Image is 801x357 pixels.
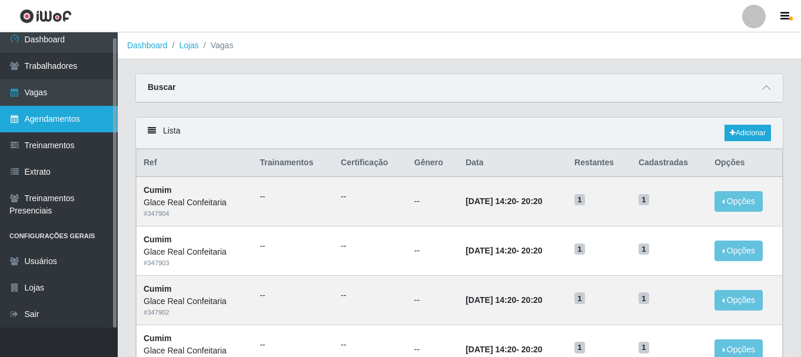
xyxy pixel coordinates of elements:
span: 1 [574,342,585,353]
a: Dashboard [127,41,168,50]
img: CoreUI Logo [19,9,72,24]
td: -- [407,226,458,276]
ul: -- [260,289,327,302]
td: -- [407,275,458,325]
th: Trainamentos [252,149,334,177]
th: Data [458,149,567,177]
ul: -- [260,191,327,203]
time: [DATE] 14:20 [466,196,516,206]
strong: Buscar [148,82,175,92]
th: Gênero [407,149,458,177]
div: # 347904 [144,209,245,219]
span: 1 [639,194,649,206]
th: Certificação [334,149,407,177]
time: [DATE] 14:20 [466,345,516,354]
div: # 347903 [144,258,245,268]
time: 20:20 [521,196,543,206]
strong: - [466,196,542,206]
span: 1 [574,292,585,304]
span: 1 [574,243,585,255]
time: 20:20 [521,295,543,305]
time: [DATE] 14:20 [466,295,516,305]
button: Opções [714,241,763,261]
div: Glace Real Confeitaria [144,246,245,258]
strong: - [466,345,542,354]
li: Vagas [199,39,234,52]
strong: Cumim [144,235,171,244]
time: [DATE] 14:20 [466,246,516,255]
ul: -- [341,289,400,302]
span: 1 [639,243,649,255]
th: Opções [707,149,782,177]
strong: Cumim [144,333,171,343]
strong: - [466,295,542,305]
div: # 347902 [144,308,245,318]
time: 20:20 [521,345,543,354]
div: Glace Real Confeitaria [144,345,245,357]
ul: -- [341,240,400,252]
span: 1 [574,194,585,206]
th: Cadastradas [632,149,707,177]
ul: -- [260,339,327,351]
a: Adicionar [724,125,771,141]
ul: -- [260,240,327,252]
strong: - [466,246,542,255]
span: 1 [639,342,649,353]
div: Glace Real Confeitaria [144,295,245,308]
span: 1 [639,292,649,304]
td: -- [407,176,458,226]
strong: Cumim [144,185,171,195]
th: Ref [137,149,253,177]
nav: breadcrumb [118,32,801,59]
a: Lojas [179,41,198,50]
button: Opções [714,290,763,311]
time: 20:20 [521,246,543,255]
th: Restantes [567,149,632,177]
ul: -- [341,339,400,351]
ul: -- [341,191,400,203]
div: Lista [136,118,783,149]
strong: Cumim [144,284,171,293]
div: Glace Real Confeitaria [144,196,245,209]
button: Opções [714,191,763,212]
